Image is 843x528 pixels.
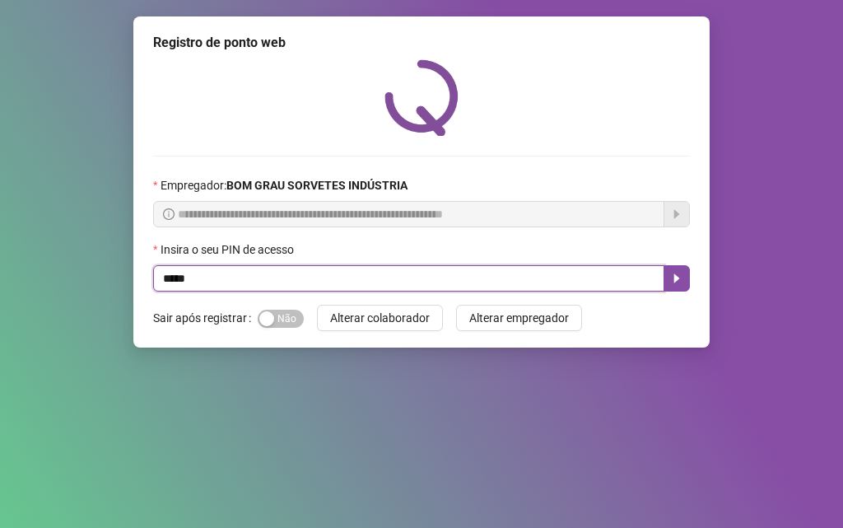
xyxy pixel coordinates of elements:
[670,272,683,285] span: caret-right
[317,305,443,331] button: Alterar colaborador
[384,59,459,136] img: QRPoint
[226,179,408,192] strong: BOM GRAU SORVETES INDÚSTRIA
[153,33,690,53] div: Registro de ponto web
[456,305,582,331] button: Alterar empregador
[469,309,569,327] span: Alterar empregador
[330,309,430,327] span: Alterar colaborador
[161,176,408,194] span: Empregador :
[153,241,305,259] label: Insira o seu PIN de acesso
[163,208,175,220] span: info-circle
[153,305,258,331] label: Sair após registrar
